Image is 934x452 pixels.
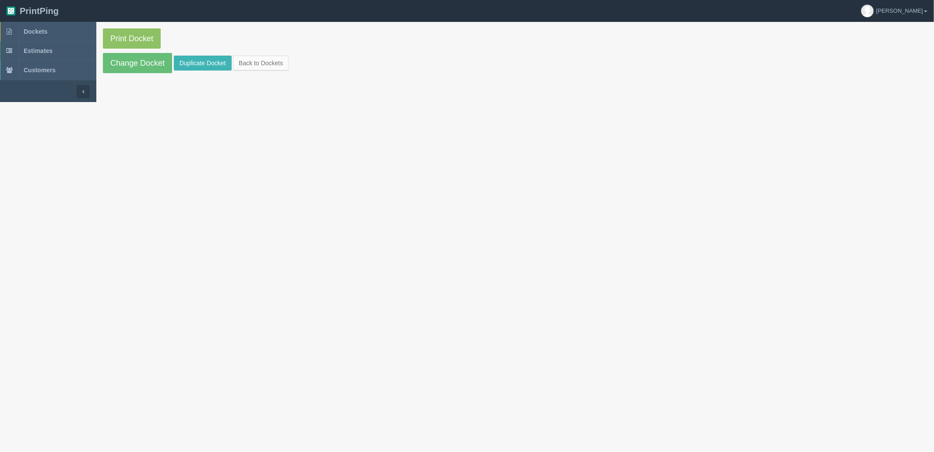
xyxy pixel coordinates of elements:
[24,47,53,54] span: Estimates
[7,7,15,15] img: logo-3e63b451c926e2ac314895c53de4908e5d424f24456219fb08d385ab2e579770.png
[233,56,289,71] a: Back to Dockets
[103,53,172,73] a: Change Docket
[174,56,232,71] a: Duplicate Docket
[103,28,161,49] a: Print Docket
[24,28,47,35] span: Dockets
[861,5,874,17] img: avatar_default-7531ab5dedf162e01f1e0bb0964e6a185e93c5c22dfe317fb01d7f8cd2b1632c.jpg
[24,67,56,74] span: Customers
